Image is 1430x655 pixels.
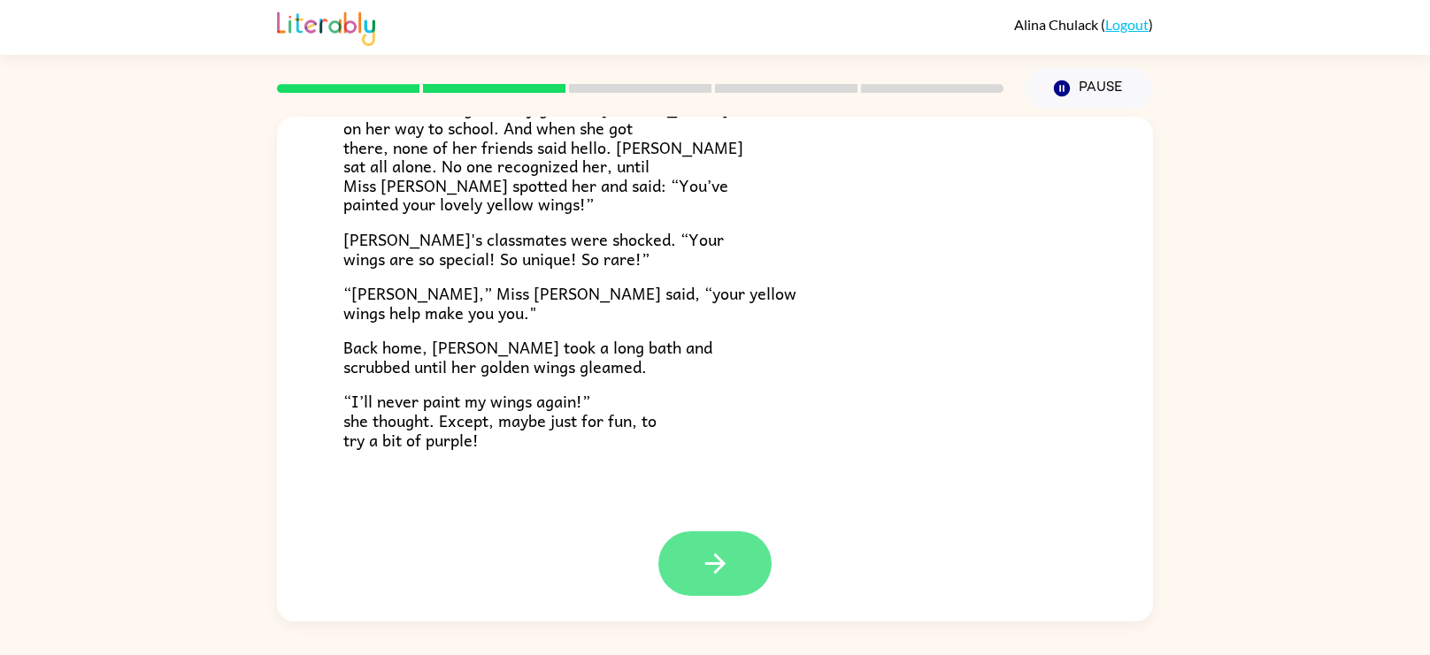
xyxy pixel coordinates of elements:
[343,334,712,379] span: Back home, [PERSON_NAME] took a long bath and scrubbed until her golden wings gleamed.
[343,226,724,271] span: [PERSON_NAME]'s classmates were shocked. “Your wings are so special! So unique! So rare!”
[277,7,375,46] img: Literably
[1025,68,1153,109] button: Pause
[343,280,796,325] span: “[PERSON_NAME],” Miss [PERSON_NAME] said, “your yellow wings help make you you."
[343,388,657,452] span: “I’ll never paint my wings again!” she thought. Except, maybe just for fun, to try a bit of purple!
[1014,16,1101,33] span: Alina Chulack
[1014,16,1153,33] div: ( )
[1105,16,1149,33] a: Logout
[343,95,743,217] span: The next morning, nobody greeted [PERSON_NAME] on her way to school. And when she got there, none...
